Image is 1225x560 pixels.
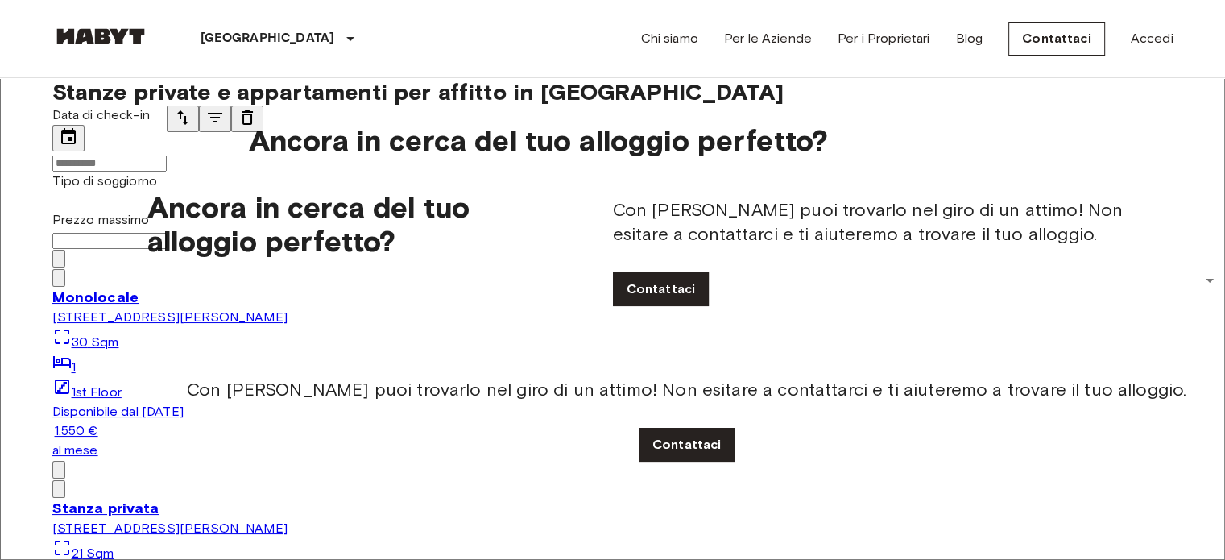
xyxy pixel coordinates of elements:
button: Previous image [52,461,65,479]
a: Contattaci [639,428,735,462]
a: Per le Aziende [724,29,812,48]
a: Accedi [1131,29,1173,48]
span: Con [PERSON_NAME] puoi trovarlo nel giro di un attimo! Non esitare a contattarci e ti aiuteremo a... [187,378,1186,402]
span: [STREET_ADDRESS][PERSON_NAME] [52,521,288,536]
span: al mese [52,441,98,460]
span: 1 [72,359,76,375]
span: 1.550 € [55,421,98,441]
img: Habyt [52,28,149,44]
a: Marketing picture of unit IT-14-001-002-01HMarketing picture of unit IT-14-001-002-01HMarketing p... [52,249,1173,460]
span: 1st Floor [72,384,122,400]
span: 30 Sqm [72,334,119,350]
a: Chi siamo [640,29,697,48]
span: Disponibile dal [DATE] [52,404,184,419]
span: [STREET_ADDRESS][PERSON_NAME] [52,309,288,325]
span: Stanza privata [52,500,159,517]
p: [GEOGRAPHIC_DATA] [201,29,335,48]
span: Monolocale [52,288,139,306]
span: Ancora in cerca del tuo alloggio perfetto? [249,123,828,157]
a: Contattaci [1008,22,1105,56]
button: Previous image [52,480,65,498]
a: Blog [955,29,983,48]
a: Per i Proprietari [838,29,930,48]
